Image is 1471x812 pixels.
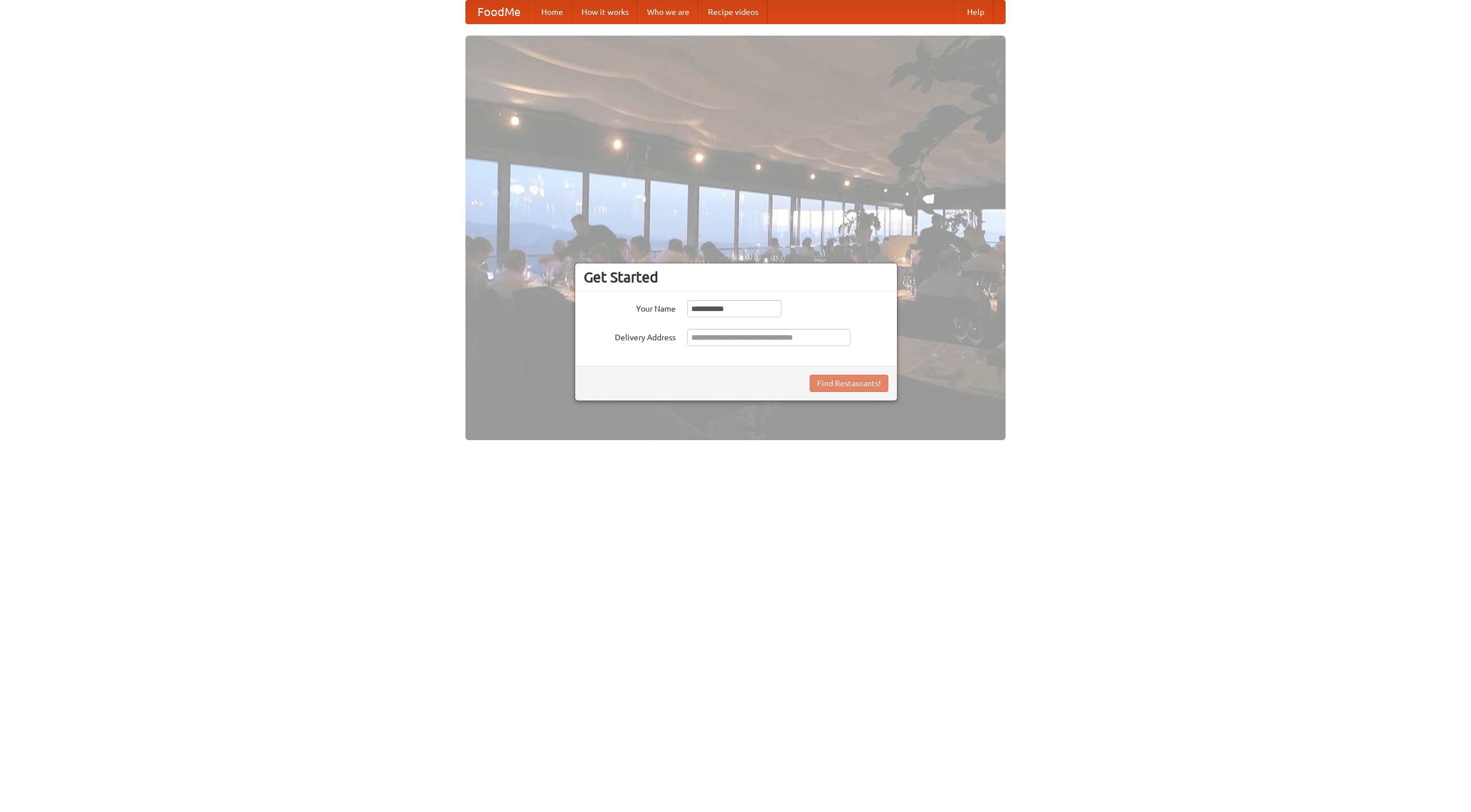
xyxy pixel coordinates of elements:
label: Your Name [584,300,676,314]
a: Help [958,1,993,24]
h3: Get Started [584,269,888,286]
a: Recipe videos [699,1,768,24]
a: FoodMe [466,1,532,24]
label: Delivery Address [584,329,676,343]
button: Find Restaurants! [810,375,888,392]
a: How it works [572,1,638,24]
a: Who we are [638,1,699,24]
a: Home [532,1,572,24]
